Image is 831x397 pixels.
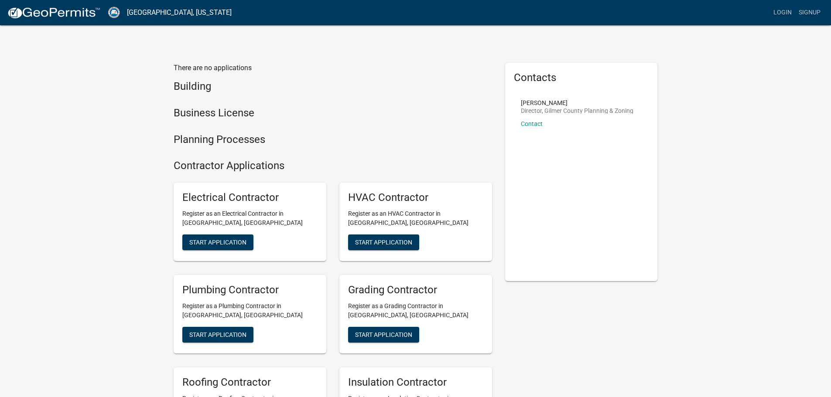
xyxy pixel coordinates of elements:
[189,238,246,245] span: Start Application
[182,234,253,250] button: Start Application
[795,4,824,21] a: Signup
[770,4,795,21] a: Login
[355,238,412,245] span: Start Application
[521,108,633,114] p: Director, Gilmer County Planning & Zoning
[348,376,483,389] h5: Insulation Contractor
[348,302,483,320] p: Register as a Grading Contractor in [GEOGRAPHIC_DATA], [GEOGRAPHIC_DATA]
[182,209,318,227] p: Register as an Electrical Contractor in [GEOGRAPHIC_DATA], [GEOGRAPHIC_DATA]
[521,120,543,127] a: Contact
[355,331,412,338] span: Start Application
[182,376,318,389] h5: Roofing Contractor
[174,63,492,73] p: There are no applications
[174,80,492,93] h4: Building
[182,284,318,296] h5: Plumbing Contractor
[189,331,246,338] span: Start Application
[348,327,419,343] button: Start Application
[521,100,633,106] p: [PERSON_NAME]
[127,5,232,20] a: [GEOGRAPHIC_DATA], [US_STATE]
[348,191,483,204] h5: HVAC Contractor
[107,7,120,18] img: Gilmer County, Georgia
[182,327,253,343] button: Start Application
[174,159,492,172] h4: Contractor Applications
[174,107,492,119] h4: Business License
[182,302,318,320] p: Register as a Plumbing Contractor in [GEOGRAPHIC_DATA], [GEOGRAPHIC_DATA]
[348,209,483,227] p: Register as an HVAC Contractor in [GEOGRAPHIC_DATA], [GEOGRAPHIC_DATA]
[182,191,318,204] h5: Electrical Contractor
[174,133,492,146] h4: Planning Processes
[348,234,419,250] button: Start Application
[514,71,649,84] h5: Contacts
[348,284,483,296] h5: Grading Contractor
